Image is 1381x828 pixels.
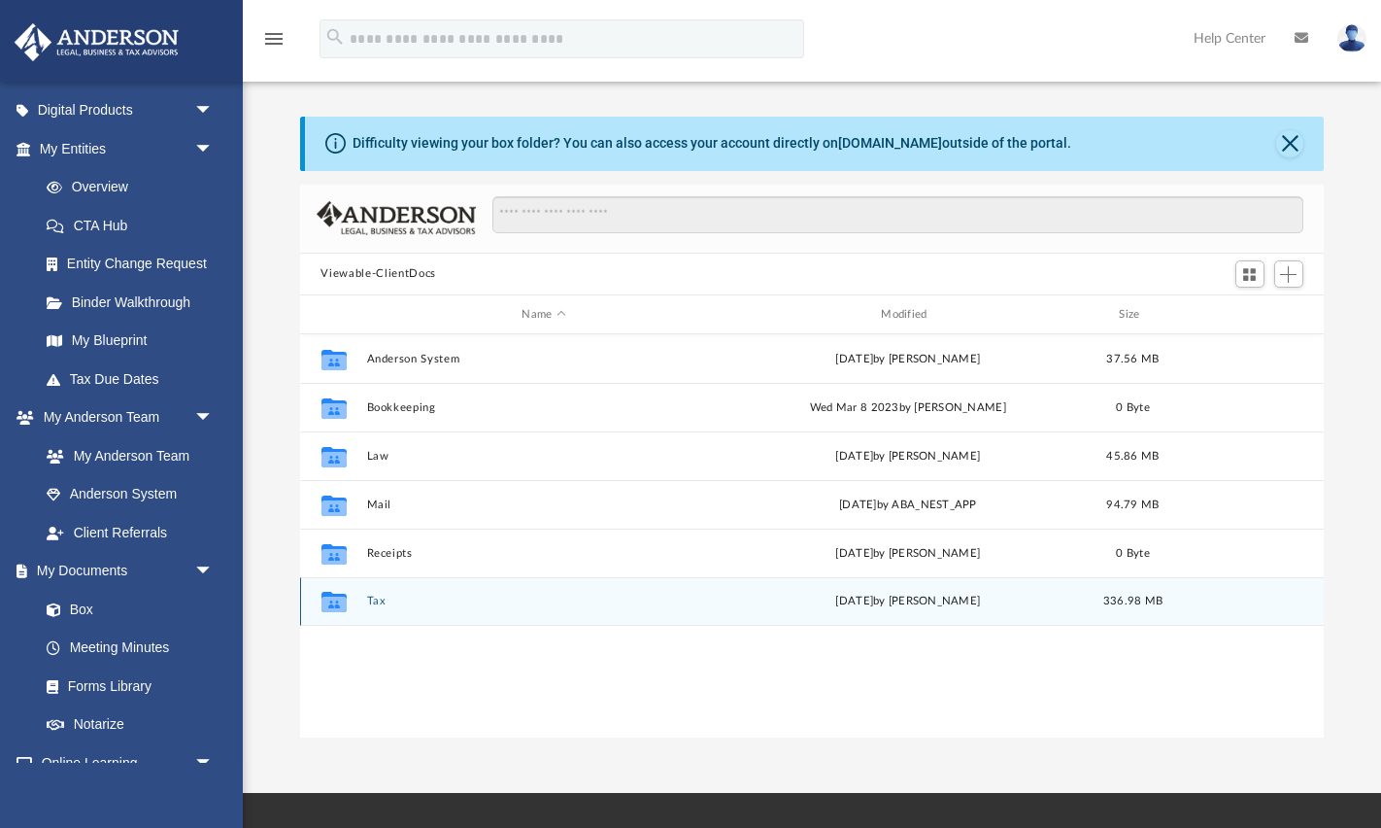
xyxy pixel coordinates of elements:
[1094,306,1171,324] div: Size
[1274,260,1303,288] button: Add
[27,168,243,207] a: Overview
[729,306,1085,324] div: Modified
[320,265,435,283] button: Viewable-ClientDocs
[353,133,1071,154] div: Difficulty viewing your box folder? You can also access your account directly on outside of the p...
[14,91,243,130] a: Digital Productsarrow_drop_down
[492,196,1302,233] input: Search files and folders
[366,547,722,560] button: Receipts
[730,448,1086,466] div: [DATE] by [PERSON_NAME]
[1180,306,1316,324] div: id
[730,545,1086,563] div: [DATE] by [PERSON_NAME]
[27,436,223,475] a: My Anderson Team
[1106,354,1159,364] span: 37.56 MB
[838,135,942,151] a: [DOMAIN_NAME]
[27,629,233,668] a: Meeting Minutes
[1337,24,1366,52] img: User Pic
[308,306,356,324] div: id
[194,743,233,783] span: arrow_drop_down
[365,306,721,324] div: Name
[27,322,233,361] a: My Blueprint
[324,26,346,48] i: search
[194,129,233,169] span: arrow_drop_down
[27,245,243,284] a: Entity Change Request
[1106,451,1159,462] span: 45.86 MB
[730,497,1086,514] div: [DATE] by ABA_NEST_APP
[194,398,233,438] span: arrow_drop_down
[730,399,1086,417] div: Wed Mar 8 2023 by [PERSON_NAME]
[262,37,286,51] a: menu
[730,351,1086,368] div: [DATE] by [PERSON_NAME]
[194,91,233,131] span: arrow_drop_down
[9,23,185,61] img: Anderson Advisors Platinum Portal
[27,513,233,552] a: Client Referrals
[1102,597,1162,607] span: 336.98 MB
[27,706,233,744] a: Notarize
[366,450,722,463] button: Law
[14,398,233,437] a: My Anderson Teamarrow_drop_down
[262,27,286,51] i: menu
[1106,500,1159,510] span: 94.79 MB
[27,475,233,514] a: Anderson System
[27,590,223,629] a: Box
[27,667,223,706] a: Forms Library
[27,360,243,398] a: Tax Due Dates
[1116,548,1150,559] span: 0 Byte
[300,334,1325,737] div: grid
[14,743,233,782] a: Online Learningarrow_drop_down
[14,552,233,591] a: My Documentsarrow_drop_down
[1276,130,1303,157] button: Close
[730,594,1086,611] div: [DATE] by [PERSON_NAME]
[366,401,722,414] button: Bookkeeping
[194,552,233,592] span: arrow_drop_down
[27,206,243,245] a: CTA Hub
[366,499,722,511] button: Mail
[366,596,722,608] button: Tax
[1235,260,1264,288] button: Switch to Grid View
[14,129,243,168] a: My Entitiesarrow_drop_down
[366,353,722,365] button: Anderson System
[27,283,243,322] a: Binder Walkthrough
[1116,402,1150,413] span: 0 Byte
